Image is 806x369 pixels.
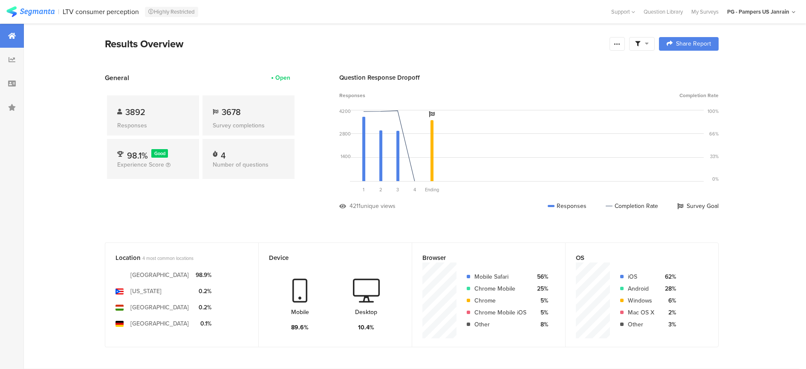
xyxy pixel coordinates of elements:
[222,106,241,118] span: 3678
[533,272,548,281] div: 56%
[533,308,548,317] div: 5%
[196,303,211,312] div: 0.2%
[130,271,189,280] div: [GEOGRAPHIC_DATA]
[127,149,148,162] span: 98.1%
[548,202,586,210] div: Responses
[709,130,719,137] div: 66%
[275,73,290,82] div: Open
[533,296,548,305] div: 5%
[611,5,635,18] div: Support
[661,284,676,293] div: 28%
[117,160,164,169] span: Experience Score
[474,308,526,317] div: Chrome Mobile iOS
[423,186,440,193] div: Ending
[58,7,59,17] div: |
[628,308,654,317] div: Mac OS X
[105,36,605,52] div: Results Overview
[676,41,711,47] span: Share Report
[291,323,309,332] div: 89.6%
[341,153,351,160] div: 1400
[358,323,374,332] div: 10.4%
[63,8,139,16] div: LTV consumer perception
[628,296,654,305] div: Windows
[142,255,194,262] span: 4 most common locations
[708,108,719,115] div: 100%
[339,73,719,82] div: Question Response Dropoff
[117,121,189,130] div: Responses
[679,92,719,99] span: Completion Rate
[130,287,162,296] div: [US_STATE]
[6,6,55,17] img: segmanta logo
[196,271,211,280] div: 98.9%
[396,186,399,193] span: 3
[339,92,365,99] span: Responses
[105,73,129,83] span: General
[221,149,225,158] div: 4
[429,111,435,117] i: Survey Goal
[422,253,541,262] div: Browser
[474,272,526,281] div: Mobile Safari
[130,319,189,328] div: [GEOGRAPHIC_DATA]
[269,253,387,262] div: Device
[661,272,676,281] div: 62%
[727,8,789,16] div: PG - Pampers US Janrain
[130,303,189,312] div: [GEOGRAPHIC_DATA]
[533,284,548,293] div: 25%
[339,108,351,115] div: 4200
[116,253,234,262] div: Location
[712,176,719,182] div: 0%
[661,296,676,305] div: 6%
[687,8,723,16] a: My Surveys
[474,284,526,293] div: Chrome Mobile
[363,186,364,193] span: 1
[474,296,526,305] div: Chrome
[413,186,416,193] span: 4
[339,130,351,137] div: 2800
[145,7,198,17] div: Highly Restricted
[196,319,211,328] div: 0.1%
[628,272,654,281] div: iOS
[213,160,269,169] span: Number of questions
[661,320,676,329] div: 3%
[710,153,719,160] div: 33%
[661,308,676,317] div: 2%
[350,202,361,210] div: 4211
[355,308,377,317] div: Desktop
[576,253,694,262] div: OS
[291,308,309,317] div: Mobile
[474,320,526,329] div: Other
[639,8,687,16] a: Question Library
[628,320,654,329] div: Other
[606,202,658,210] div: Completion Rate
[361,202,396,210] div: unique views
[379,186,382,193] span: 2
[533,320,548,329] div: 8%
[213,121,284,130] div: Survey completions
[125,106,145,118] span: 3892
[196,287,211,296] div: 0.2%
[677,202,719,210] div: Survey Goal
[628,284,654,293] div: Android
[154,150,165,157] span: Good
